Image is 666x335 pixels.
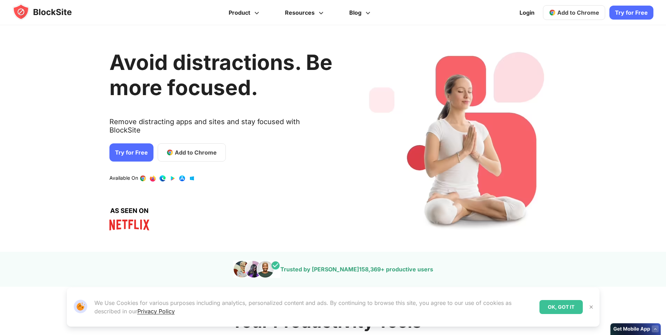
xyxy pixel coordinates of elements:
[158,143,226,162] a: Add to Chrome
[588,304,594,310] img: Close
[539,300,583,314] div: OK, GOT IT
[359,266,381,273] span: 158,369
[94,299,534,315] p: We Use Cookies for various purposes including analytics, personalized content and ads. By continu...
[109,50,332,100] h1: Avoid distractions. Be more focused.
[13,3,85,20] img: blocksite-icon.5d769676.svg
[137,308,175,315] a: Privacy Policy
[515,4,539,21] a: Login
[609,6,653,20] a: Try for Free
[280,266,433,273] text: Trusted by [PERSON_NAME] + productive users
[549,9,556,16] img: chrome-icon.svg
[175,148,217,157] span: Add to Chrome
[557,9,599,16] span: Add to Chrome
[233,261,280,278] img: pepole images
[109,143,153,162] a: Try for Free
[587,302,596,312] button: Close
[109,175,138,182] text: Available On
[543,5,605,20] a: Add to Chrome
[109,117,332,140] text: Remove distracting apps and sites and stay focused with BlockSite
